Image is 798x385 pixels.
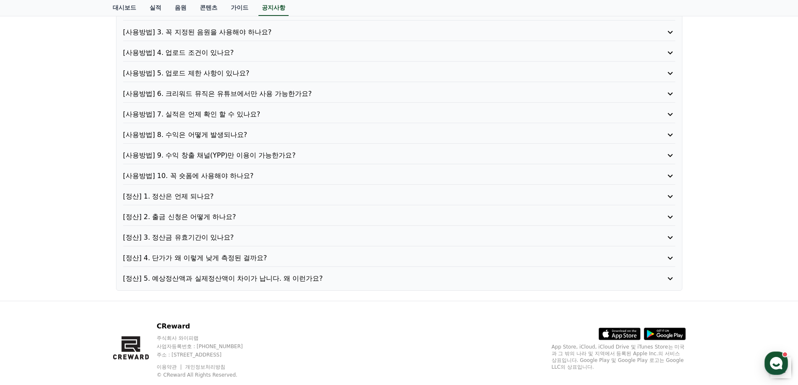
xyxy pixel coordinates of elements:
span: 홈 [26,278,31,285]
button: [사용방법] 5. 업로드 제한 사항이 있나요? [123,68,675,78]
p: [사용방법] 9. 수익 창출 채널(YPP)만 이용이 가능한가요? [123,150,631,160]
button: [사용방법] 7. 실적은 언제 확인 할 수 있나요? [123,109,675,119]
button: [정산] 3. 정산금 유효기간이 있나요? [123,233,675,243]
p: [사용방법] 6. 크리워드 뮤직은 유튜브에서만 사용 가능한가요? [123,89,631,99]
span: 대화 [77,279,87,285]
a: 대화 [55,266,108,287]
a: 설정 [108,266,161,287]
p: [정산] 2. 출금 신청은 어떻게 하나요? [123,212,631,222]
p: 사업자등록번호 : [PHONE_NUMBER] [157,343,259,350]
button: [사용방법] 3. 꼭 지정된 음원을 사용해야 하나요? [123,27,675,37]
p: [정산] 4. 단가가 왜 이렇게 낮게 측정된 걸까요? [123,253,631,263]
p: [정산] 3. 정산금 유효기간이 있나요? [123,233,631,243]
p: [사용방법] 4. 업로드 조건이 있나요? [123,48,631,58]
p: 주소 : [STREET_ADDRESS] [157,351,259,358]
button: [사용방법] 10. 꼭 숏폼에 사용해야 하나요? [123,171,675,181]
p: [사용방법] 7. 실적은 언제 확인 할 수 있나요? [123,109,631,119]
p: [사용방법] 3. 꼭 지정된 음원을 사용해야 하나요? [123,27,631,37]
a: 이용약관 [157,364,183,370]
span: 설정 [129,278,139,285]
button: [사용방법] 8. 수익은 어떻게 발생되나요? [123,130,675,140]
button: [사용방법] 6. 크리워드 뮤직은 유튜브에서만 사용 가능한가요? [123,89,675,99]
p: [정산] 1. 정산은 언제 되나요? [123,191,631,202]
p: [사용방법] 10. 꼭 숏폼에 사용해야 하나요? [123,171,631,181]
a: 개인정보처리방침 [185,364,225,370]
button: [정산] 5. 예상정산액과 실제정산액이 차이가 납니다. 왜 이런가요? [123,274,675,284]
p: 주식회사 와이피랩 [157,335,259,341]
button: [정산] 4. 단가가 왜 이렇게 낮게 측정된 걸까요? [123,253,675,263]
button: [정산] 1. 정산은 언제 되나요? [123,191,675,202]
p: CReward [157,321,259,331]
p: © CReward All Rights Reserved. [157,372,259,378]
a: 홈 [3,266,55,287]
button: [정산] 2. 출금 신청은 어떻게 하나요? [123,212,675,222]
button: [사용방법] 4. 업로드 조건이 있나요? [123,48,675,58]
button: [사용방법] 9. 수익 창출 채널(YPP)만 이용이 가능한가요? [123,150,675,160]
p: App Store, iCloud, iCloud Drive 및 iTunes Store는 미국과 그 밖의 나라 및 지역에서 등록된 Apple Inc.의 서비스 상표입니다. Goo... [552,344,686,370]
p: [사용방법] 8. 수익은 어떻게 발생되나요? [123,130,631,140]
p: [사용방법] 5. 업로드 제한 사항이 있나요? [123,68,631,78]
p: [정산] 5. 예상정산액과 실제정산액이 차이가 납니다. 왜 이런가요? [123,274,631,284]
